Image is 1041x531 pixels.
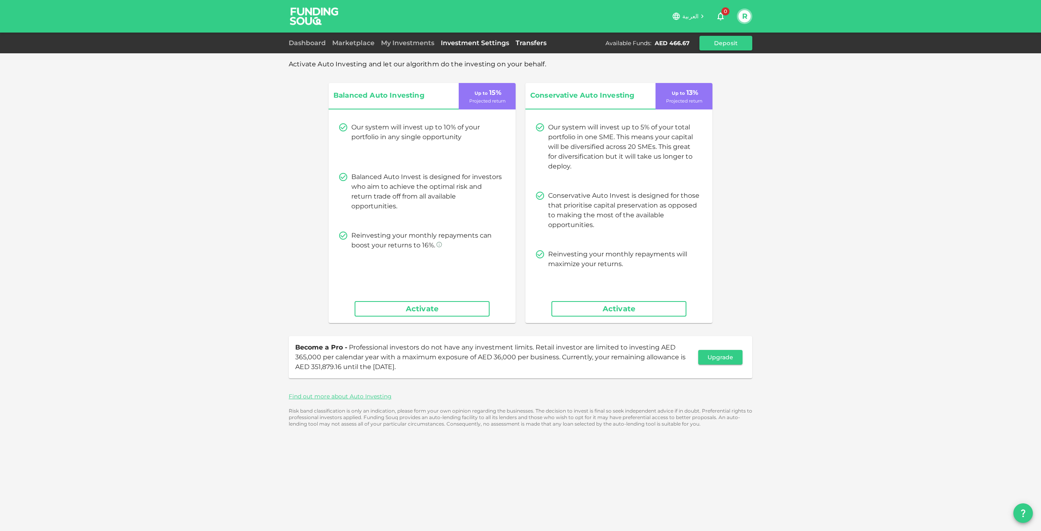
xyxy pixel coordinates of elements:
[530,90,640,102] span: Conservative Auto Investing
[351,231,503,250] p: Reinvesting your monthly repayments can boost your returns to 16%.
[512,39,550,47] a: Transfers
[289,393,392,400] a: Find out more about Auto Investing
[548,191,699,230] p: Conservative Auto Invest is designed for those that prioritise capital preservation as opposed to...
[1013,503,1033,523] button: question
[738,10,751,22] button: R
[672,90,685,96] span: Up to
[329,39,378,47] a: Marketplace
[682,13,699,20] span: العربية
[473,88,501,98] p: 15 %
[551,301,686,317] button: Activate
[333,90,443,102] span: Balanced Auto Investing
[289,60,546,68] span: Activate Auto Investing and let our algorithm do the investing on your behalf.
[438,39,512,47] a: Investment Settings
[670,88,698,98] p: 13 %
[712,8,729,24] button: 0
[605,39,651,47] div: Available Funds :
[289,39,329,47] a: Dashboard
[655,39,690,47] div: AED 466.67
[666,98,702,105] p: Projected return
[355,301,490,317] button: Activate
[698,350,743,365] button: Upgrade
[289,408,752,427] p: Risk band classification is only an indication, please form your own opinion regarding the busine...
[548,249,699,269] p: Reinvesting your monthly repayments will maximize your returns.
[475,90,488,96] span: Up to
[295,343,347,351] span: Become a Pro -
[378,39,438,47] a: My Investments
[469,98,505,105] p: Projected return
[699,36,752,50] button: Deposit
[295,343,686,371] span: Professional investors do not have any investment limits. Retail investor are limited to investin...
[721,7,730,15] span: 0
[548,122,699,171] p: Our system will invest up to 5% of your total portfolio in one SME. This means your capital will ...
[351,122,503,142] p: Our system will invest up to 10% of your portfolio in any single opportunity
[351,172,503,211] p: Balanced Auto Invest is designed for investors who aim to achieve the optimal risk and return tra...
